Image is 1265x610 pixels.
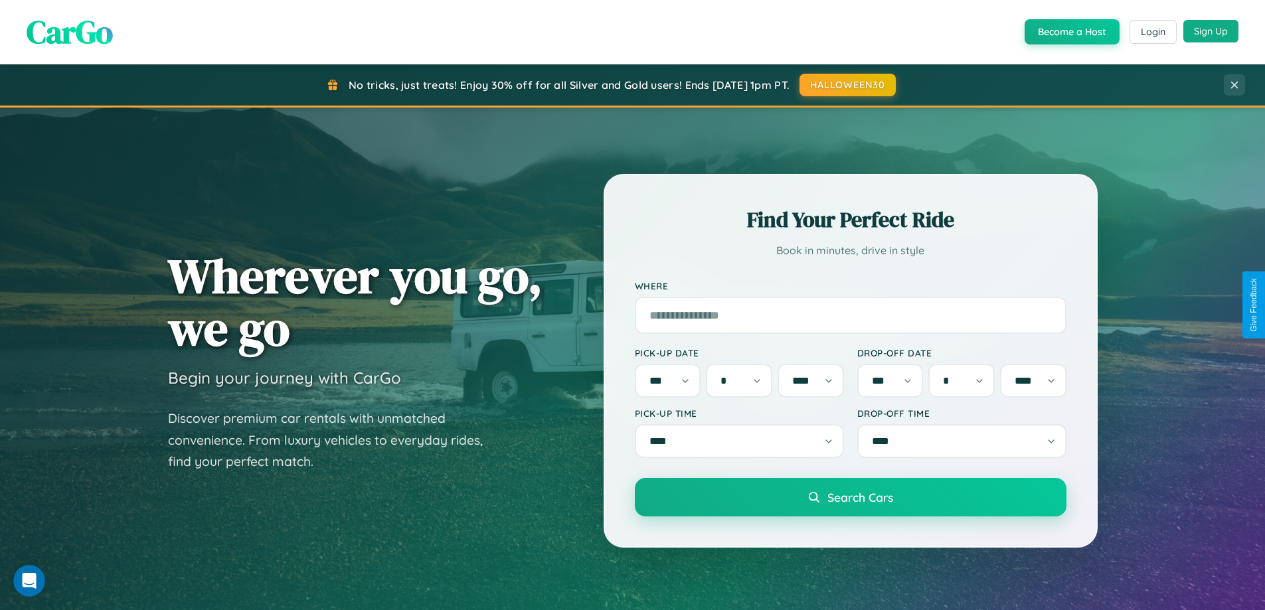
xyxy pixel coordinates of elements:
h2: Find Your Perfect Ride [635,205,1066,234]
label: Pick-up Time [635,408,844,419]
button: Become a Host [1025,19,1120,44]
label: Where [635,280,1066,291]
p: Book in minutes, drive in style [635,241,1066,260]
label: Drop-off Date [857,347,1066,358]
label: Pick-up Date [635,347,844,358]
h1: Wherever you go, we go [168,250,543,354]
p: Discover premium car rentals with unmatched convenience. From luxury vehicles to everyday rides, ... [168,408,500,473]
button: Login [1130,20,1177,44]
div: Give Feedback [1249,278,1258,332]
span: No tricks, just treats! Enjoy 30% off for all Silver and Gold users! Ends [DATE] 1pm PT. [349,78,790,92]
button: Sign Up [1183,20,1238,42]
button: Search Cars [635,478,1066,516]
iframe: Intercom live chat [13,565,45,597]
span: Search Cars [827,490,893,504]
button: HALLOWEEN30 [800,74,896,96]
h3: Begin your journey with CarGo [168,368,401,388]
span: CarGo [27,10,113,54]
label: Drop-off Time [857,408,1066,419]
